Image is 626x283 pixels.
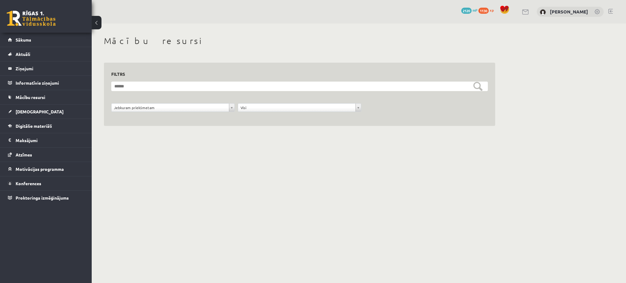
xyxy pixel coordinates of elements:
a: Visi [238,104,361,112]
h1: Mācību resursi [104,36,495,46]
legend: Informatīvie ziņojumi [16,76,84,90]
a: Motivācijas programma [8,162,84,176]
img: Laura Pence [540,9,546,15]
a: Ziņojumi [8,61,84,75]
span: Proktoringa izmēģinājums [16,195,69,200]
legend: Maksājumi [16,133,84,147]
a: Mācību resursi [8,90,84,104]
a: Informatīvie ziņojumi [8,76,84,90]
span: Digitālie materiāli [16,123,52,129]
span: mP [473,8,477,13]
span: xp [490,8,494,13]
a: Jebkuram priekšmetam [112,104,234,112]
span: Atzīmes [16,152,32,157]
span: Jebkuram priekšmetam [114,104,226,112]
span: Konferences [16,181,41,186]
span: Mācību resursi [16,94,45,100]
legend: Ziņojumi [16,61,84,75]
span: 1130 [478,8,489,14]
a: 2120 mP [461,8,477,13]
a: Aktuāli [8,47,84,61]
a: Maksājumi [8,133,84,147]
span: Visi [241,104,353,112]
a: Proktoringa izmēģinājums [8,191,84,205]
a: Digitālie materiāli [8,119,84,133]
span: Motivācijas programma [16,166,64,172]
span: Aktuāli [16,51,30,57]
a: Sākums [8,33,84,47]
a: [DEMOGRAPHIC_DATA] [8,105,84,119]
a: Rīgas 1. Tālmācības vidusskola [7,11,56,26]
a: Konferences [8,176,84,190]
span: Sākums [16,37,31,42]
span: 2120 [461,8,472,14]
a: [PERSON_NAME] [550,9,588,15]
a: Atzīmes [8,148,84,162]
a: 1130 xp [478,8,497,13]
h3: Filtrs [111,70,481,78]
span: [DEMOGRAPHIC_DATA] [16,109,64,114]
